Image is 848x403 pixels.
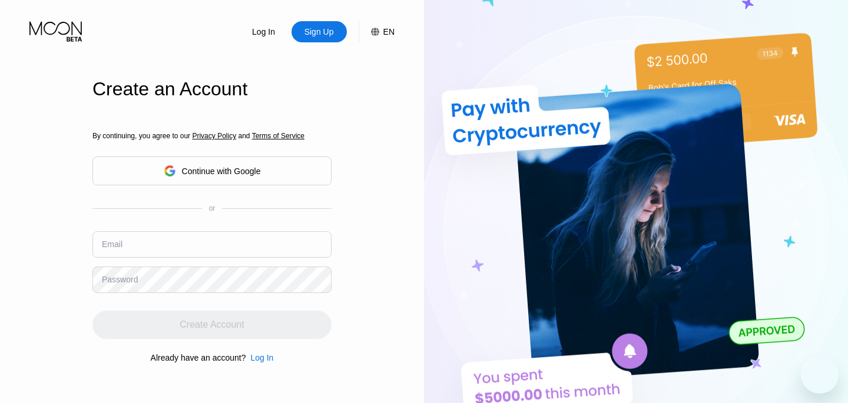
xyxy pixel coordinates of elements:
span: Privacy Policy [192,132,236,140]
span: Terms of Service [252,132,304,140]
div: By continuing, you agree to our [92,132,332,140]
div: Log In [246,353,273,362]
div: or [209,204,216,212]
div: Sign Up [303,26,335,38]
div: Password [102,275,138,284]
div: EN [359,21,395,42]
div: Log In [250,353,273,362]
div: Log In [251,26,276,38]
div: Log In [236,21,291,42]
span: and [236,132,252,140]
div: Continue with Google [182,166,261,176]
div: Create an Account [92,78,332,100]
div: Email [102,239,122,249]
div: Sign Up [291,21,347,42]
div: EN [383,27,395,36]
iframe: Button to launch messaging window [801,356,839,394]
div: Already have an account? [151,353,246,362]
div: Continue with Google [92,156,332,185]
